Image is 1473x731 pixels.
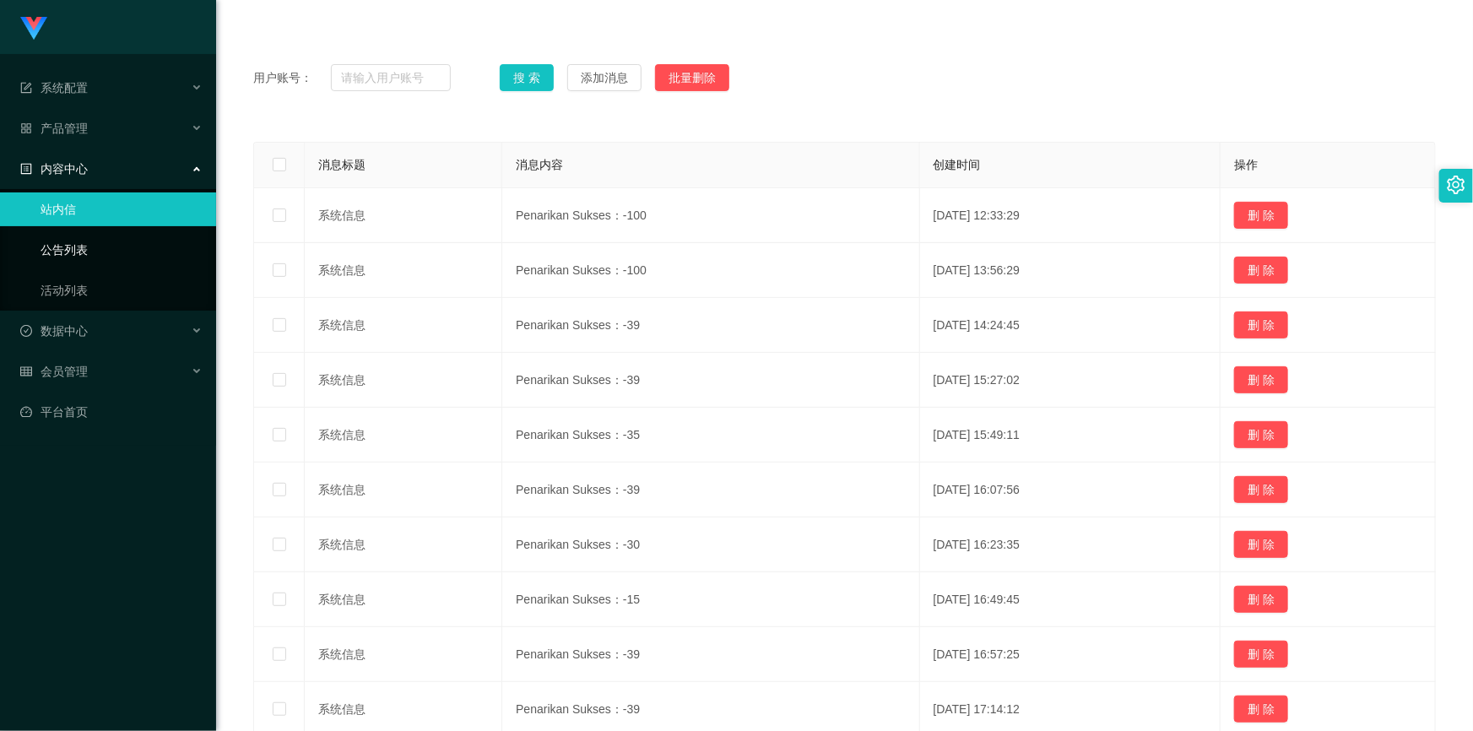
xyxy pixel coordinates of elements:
a: 站内信 [41,192,203,226]
span: 用户账号： [253,69,331,87]
i: 图标: appstore-o [20,122,32,134]
button: 删 除 [1234,641,1288,668]
button: 删 除 [1234,696,1288,723]
span: 产品管理 [20,122,88,135]
button: 删 除 [1234,202,1288,229]
td: [DATE] 14:24:45 [920,298,1221,353]
td: Penarikan Sukses：-100 [502,243,919,298]
button: 添加消息 [567,64,642,91]
td: [DATE] 15:27:02 [920,353,1221,408]
td: 系统信息 [305,408,502,463]
td: Penarikan Sukses：-39 [502,353,919,408]
i: 图标: form [20,82,32,94]
span: 消息标题 [318,158,366,171]
i: 图标: table [20,365,32,377]
span: 数据中心 [20,324,88,338]
td: Penarikan Sukses：-15 [502,572,919,627]
td: 系统信息 [305,463,502,517]
td: 系统信息 [305,188,502,243]
span: 系统配置 [20,81,88,95]
button: 搜 索 [500,64,554,91]
span: 操作 [1234,158,1258,171]
button: 删 除 [1234,476,1288,503]
td: Penarikan Sukses：-35 [502,408,919,463]
td: Penarikan Sukses：-39 [502,298,919,353]
span: 内容中心 [20,162,88,176]
td: Penarikan Sukses：-39 [502,627,919,682]
button: 批量删除 [655,64,729,91]
td: Penarikan Sukses：-100 [502,188,919,243]
i: 图标: check-circle-o [20,325,32,337]
td: [DATE] 15:49:11 [920,408,1221,463]
button: 删 除 [1234,531,1288,558]
td: [DATE] 12:33:29 [920,188,1221,243]
td: 系统信息 [305,298,502,353]
i: 图标: profile [20,163,32,175]
td: Penarikan Sukses：-30 [502,517,919,572]
td: 系统信息 [305,627,502,682]
span: 消息内容 [516,158,563,171]
td: [DATE] 16:49:45 [920,572,1221,627]
a: 活动列表 [41,273,203,307]
button: 删 除 [1234,586,1288,613]
i: 图标: setting [1447,176,1465,194]
a: 公告列表 [41,233,203,267]
td: [DATE] 13:56:29 [920,243,1221,298]
td: Penarikan Sukses：-39 [502,463,919,517]
td: [DATE] 16:07:56 [920,463,1221,517]
td: [DATE] 16:23:35 [920,517,1221,572]
td: [DATE] 16:57:25 [920,627,1221,682]
button: 删 除 [1234,366,1288,393]
td: 系统信息 [305,572,502,627]
span: 会员管理 [20,365,88,378]
td: 系统信息 [305,243,502,298]
td: 系统信息 [305,517,502,572]
td: 系统信息 [305,353,502,408]
img: logo.9652507e.png [20,17,47,41]
span: 创建时间 [934,158,981,171]
button: 删 除 [1234,311,1288,338]
button: 删 除 [1234,257,1288,284]
a: 图标: dashboard平台首页 [20,395,203,429]
input: 请输入用户账号 [331,64,451,91]
button: 删 除 [1234,421,1288,448]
